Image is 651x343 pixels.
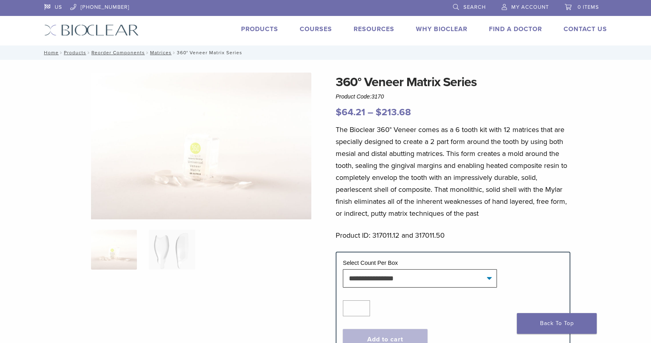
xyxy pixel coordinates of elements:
[91,73,311,220] img: Veneer 360 Matrices-1
[44,24,139,36] img: Bioclear
[91,230,137,270] img: Veneer-360-Matrices-1-324x324.jpg
[145,51,150,55] span: /
[336,73,570,92] h1: 360° Veneer Matrix Series
[489,25,542,33] a: Find A Doctor
[463,4,486,10] span: Search
[354,25,394,33] a: Resources
[511,4,549,10] span: My Account
[343,260,398,266] label: Select Count Per Box
[38,45,613,60] nav: 360° Veneer Matrix Series
[376,106,411,118] bdi: 213.68
[336,93,384,100] span: Product Code:
[336,124,570,219] p: The Bioclear 360° Veneer comes as a 6 tooth kit with 12 matrices that are specially designed to c...
[150,50,172,55] a: Matrices
[300,25,332,33] a: Courses
[376,106,382,118] span: $
[416,25,467,33] a: Why Bioclear
[372,93,384,100] span: 3170
[336,229,570,241] p: Product ID: 317011.12 and 317011.50
[368,106,373,118] span: –
[42,50,59,55] a: Home
[336,106,365,118] bdi: 64.21
[172,51,177,55] span: /
[91,50,145,55] a: Reorder Components
[64,50,86,55] a: Products
[578,4,599,10] span: 0 items
[241,25,278,33] a: Products
[564,25,607,33] a: Contact Us
[86,51,91,55] span: /
[517,313,597,334] a: Back To Top
[149,230,195,270] img: 360° Veneer Matrix Series - Image 2
[336,106,342,118] span: $
[59,51,64,55] span: /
